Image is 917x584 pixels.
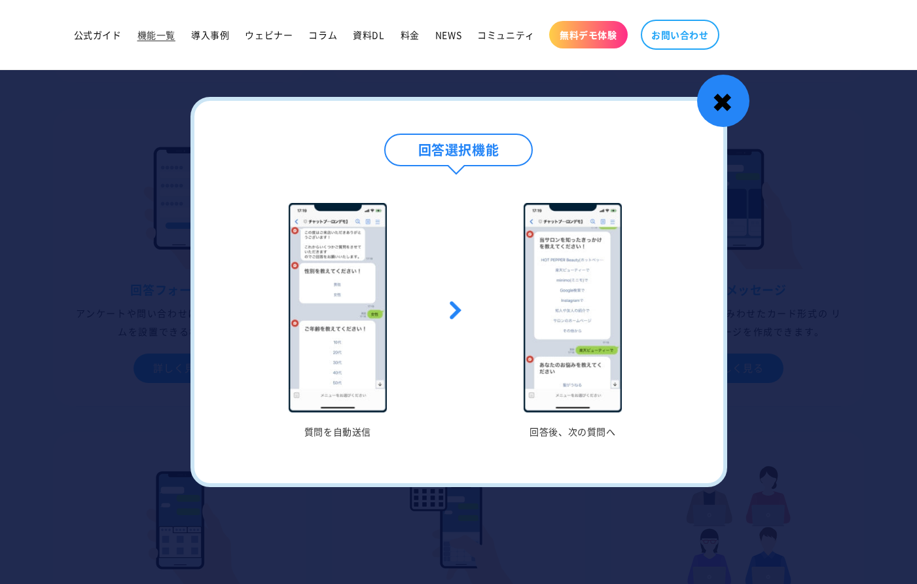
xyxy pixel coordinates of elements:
span: ウェビナー [245,29,293,41]
span: 料金 [401,29,420,41]
h4: 回答選択機能 [384,134,533,166]
span: 機能一覧 [137,29,175,41]
img: cs-8-1_600x.jpg [289,203,386,412]
span: NEWS [435,29,461,41]
a: 料金 [393,21,427,48]
h5: 質問を自動送信 [240,426,436,437]
span: 無料デモ体験 [560,29,617,41]
a: お問い合わせ [641,20,719,50]
img: cs-8-2_600x.jpg [524,203,621,412]
a: NEWS [427,21,469,48]
h5: 回答後、次の質問へ [475,426,671,437]
div: ✖ [697,75,749,127]
a: 導入事例 [183,21,237,48]
span: コラム [308,29,337,41]
span: コミュニティ [477,29,535,41]
a: 公式ガイド [66,21,130,48]
span: 導入事例 [191,29,229,41]
span: 資料DL [353,29,384,41]
a: ウェビナー [237,21,300,48]
span: お問い合わせ [651,29,709,41]
span: 公式ガイド [74,29,122,41]
a: 機能一覧 [130,21,183,48]
a: 無料デモ体験 [549,21,628,48]
a: 資料DL [345,21,392,48]
a: コミュニティ [469,21,543,48]
a: コラム [300,21,345,48]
